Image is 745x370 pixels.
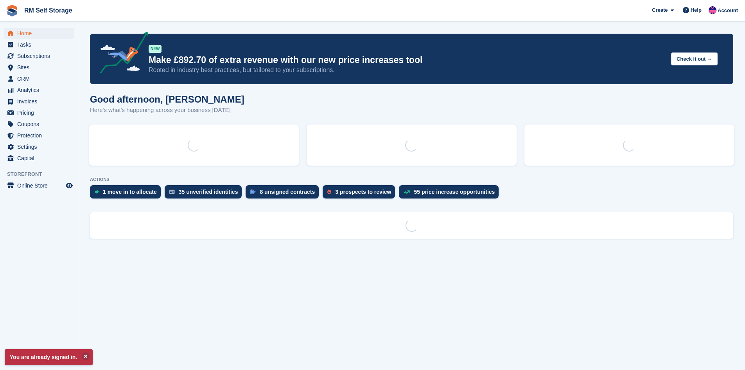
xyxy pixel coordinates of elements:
img: price-adjustments-announcement-icon-8257ccfd72463d97f412b2fc003d46551f7dbcb40ab6d574587a9cd5c0d94... [93,32,148,76]
a: RM Self Storage [21,4,75,17]
img: price_increase_opportunities-93ffe204e8149a01c8c9dc8f82e8f89637d9d84a8eef4429ea346261dce0b2c0.svg [404,190,410,194]
button: Check it out → [671,52,718,65]
span: Online Store [17,180,64,191]
a: menu [4,73,74,84]
a: menu [4,28,74,39]
p: Make £892.70 of extra revenue with our new price increases tool [149,54,665,66]
span: Create [652,6,668,14]
span: Subscriptions [17,51,64,61]
span: Tasks [17,39,64,50]
img: contract_signature_icon-13c848040528278c33f63329250d36e43548de30e8caae1d1a13099fd9432cc5.svg [250,190,256,194]
span: Help [691,6,702,14]
img: move_ins_to_allocate_icon-fdf77a2bb77ea45bf5b3d319d69a93e2d87916cf1d5bf7949dd705db3b84f3ca.svg [95,190,99,194]
a: menu [4,180,74,191]
a: 1 move in to allocate [90,185,165,202]
a: menu [4,39,74,50]
a: menu [4,141,74,152]
a: menu [4,62,74,73]
span: Account [718,7,738,14]
a: menu [4,130,74,141]
p: You are already signed in. [5,349,93,365]
span: CRM [17,73,64,84]
p: Here's what's happening across your business [DATE] [90,106,244,115]
span: Analytics [17,85,64,96]
div: 55 price increase opportunities [414,189,495,195]
span: Capital [17,153,64,164]
a: 35 unverified identities [165,185,246,202]
span: Protection [17,130,64,141]
div: NEW [149,45,162,53]
a: 3 prospects to review [323,185,399,202]
span: Home [17,28,64,39]
span: Invoices [17,96,64,107]
p: ACTIONS [90,177,733,182]
div: 8 unsigned contracts [260,189,315,195]
img: Roger Marsh [709,6,716,14]
span: Storefront [7,170,78,178]
img: verify_identity-adf6edd0f0f0b5bbfe63781bf79b02c33cf7c696d77639b501bdc392416b5a36.svg [169,190,175,194]
span: Coupons [17,119,64,130]
a: menu [4,119,74,130]
a: menu [4,153,74,164]
span: Pricing [17,107,64,118]
img: prospect-51fa495bee0391a8d652442698ab0144808aea92771e9ea1ae160a38d050c398.svg [327,190,331,194]
a: 55 price increase opportunities [399,185,503,202]
a: menu [4,85,74,96]
a: menu [4,51,74,61]
a: menu [4,107,74,118]
span: Settings [17,141,64,152]
a: 8 unsigned contracts [246,185,323,202]
span: Sites [17,62,64,73]
h1: Good afternoon, [PERSON_NAME] [90,94,244,105]
div: 3 prospects to review [335,189,391,195]
a: Preview store [65,181,74,190]
div: 1 move in to allocate [103,189,157,195]
a: menu [4,96,74,107]
div: 35 unverified identities [179,189,238,195]
p: Rooted in industry best practices, but tailored to your subscriptions. [149,66,665,74]
img: stora-icon-8386f47178a22dfd0bd8f6a31ec36ba5ce8667c1dd55bd0f319d3a0aa187defe.svg [6,5,18,16]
